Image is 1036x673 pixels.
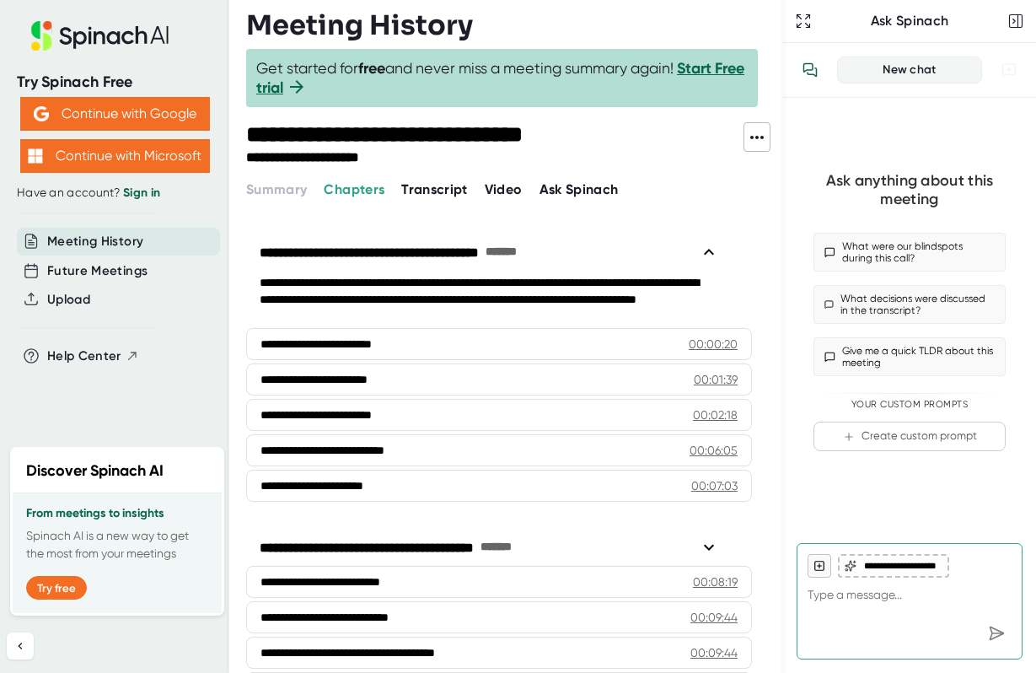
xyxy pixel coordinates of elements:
button: Future Meetings [47,261,148,281]
div: Try Spinach Free [17,73,212,92]
h2: Discover Spinach AI [26,460,164,482]
div: New chat [848,62,971,78]
button: Expand to Ask Spinach page [792,9,815,33]
div: 00:02:18 [693,406,738,423]
h3: Meeting History [246,9,473,41]
button: Continue with Microsoft [20,139,210,173]
button: What were our blindspots during this call? [813,233,1006,272]
div: 00:08:19 [693,573,738,590]
div: 00:07:03 [691,477,738,494]
div: Ask Spinach [815,13,1004,30]
div: Ask anything about this meeting [813,171,1006,209]
button: Chapters [324,180,384,200]
button: Help Center [47,347,139,366]
div: Your Custom Prompts [813,399,1006,411]
div: 00:01:39 [694,371,738,388]
button: Meeting History [47,232,143,251]
a: Start Free trial [256,59,744,97]
button: Summary [246,180,307,200]
span: Ask Spinach [539,181,619,197]
span: Chapters [324,181,384,197]
div: 00:06:05 [690,442,738,459]
button: Ask Spinach [539,180,619,200]
span: Transcript [401,181,468,197]
span: Summary [246,181,307,197]
div: 00:00:20 [689,336,738,353]
span: Help Center [47,347,121,366]
span: Get started for and never miss a meeting summary again! [256,59,748,97]
p: Spinach AI is a new way to get the most from your meetings [26,527,208,563]
div: 00:09:44 [690,644,738,661]
button: Video [485,180,523,200]
button: Continue with Google [20,97,210,131]
h3: From meetings to insights [26,507,208,520]
button: Create custom prompt [813,422,1006,451]
a: Sign in [123,186,160,200]
button: Collapse sidebar [7,633,34,660]
img: Aehbyd4JwY73AAAAAElFTkSuQmCC [34,106,49,121]
button: Give me a quick TLDR about this meeting [813,337,1006,376]
button: Upload [47,290,90,310]
div: Send message [981,618,1012,649]
b: free [358,59,385,78]
div: Have an account? [17,186,212,201]
button: Transcript [401,180,468,200]
button: What decisions were discussed in the transcript? [813,285,1006,324]
button: Try free [26,576,87,600]
button: Close conversation sidebar [1004,9,1028,33]
span: Video [485,181,523,197]
div: 00:09:44 [690,609,738,626]
button: View conversation history [793,53,827,87]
